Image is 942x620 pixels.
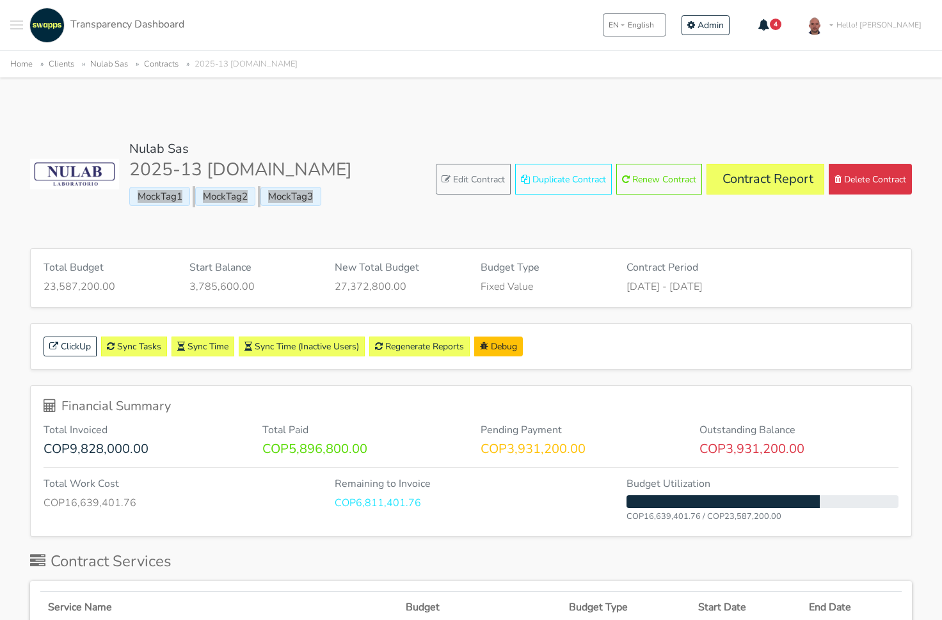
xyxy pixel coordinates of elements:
p: COP3,931,200.00 [481,441,680,457]
button: Duplicate Contract [515,164,612,195]
a: Admin [682,15,730,35]
h6: Total Paid [262,424,462,436]
h6: Outstanding Balance [699,424,899,436]
img: foto-andres-documento.jpeg [802,12,827,38]
a: Debug [474,337,523,356]
a: Edit Contract [436,164,511,195]
p: 27,372,800.00 [335,279,461,294]
a: Transparency Dashboard [26,8,184,43]
p: COP6,811,401.76 [335,495,607,511]
span: Hello! [PERSON_NAME] [836,19,922,31]
p: COP5,896,800.00 [262,441,462,457]
p: COP16,639,401.76 [44,495,315,511]
h6: Total Work Cost [44,478,315,490]
p: 23,587,200.00 [44,279,170,294]
button: Renew Contract [616,164,702,195]
span: Transparency Dashboard [70,17,184,31]
h5: Financial Summary [44,399,898,414]
small: COP16,639,401.76 / COP23,587,200.00 [627,511,781,522]
p: [DATE] - [DATE] [627,279,898,294]
button: Delete Contract [829,164,912,195]
h1: 2025-13 [DOMAIN_NAME] [129,159,352,181]
span: MockTag1 [129,187,189,206]
a: Clients [49,58,74,70]
h6: Contract Period [627,262,898,274]
img: Nulab Sas [30,159,119,189]
li: 2025-13 [DOMAIN_NAME] [181,57,298,72]
span: Admin [698,19,724,31]
a: Contract Report [706,164,824,195]
h6: Start Balance [189,262,316,274]
span: MockTag2 [195,187,255,206]
h6: Budget Type [481,262,607,274]
button: 4 [750,14,790,36]
button: Sync Time (Inactive Users) [239,337,365,356]
span: MockTag3 [260,187,321,206]
h2: Contract Services [30,552,172,571]
a: Regenerate Reports [369,337,470,356]
a: Nulab Sas [90,58,128,70]
button: Toggle navigation menu [10,8,23,43]
a: ClickUp [44,337,97,356]
a: Hello! [PERSON_NAME] [797,7,932,43]
a: Contracts [144,58,179,70]
a: Sync Time [172,337,234,356]
h6: Remaining to Invoice [335,478,607,490]
p: COP3,931,200.00 [699,441,899,457]
h6: Total Invoiced [44,424,243,436]
a: Nulab Sas [129,140,189,157]
img: swapps-linkedin-v2.jpg [29,8,65,43]
h6: Pending Payment [481,424,680,436]
p: COP9,828,000.00 [44,441,243,457]
p: Fixed Value [481,279,607,294]
a: Home [10,58,33,70]
h6: Total Budget [44,262,170,274]
h6: Budget Utilization [627,478,898,490]
p: 3,785,600.00 [189,279,316,294]
span: English [628,19,654,31]
a: Sync Tasks [101,337,167,356]
span: 4 [770,19,781,30]
button: ENEnglish [603,13,666,36]
h6: New Total Budget [335,262,461,274]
